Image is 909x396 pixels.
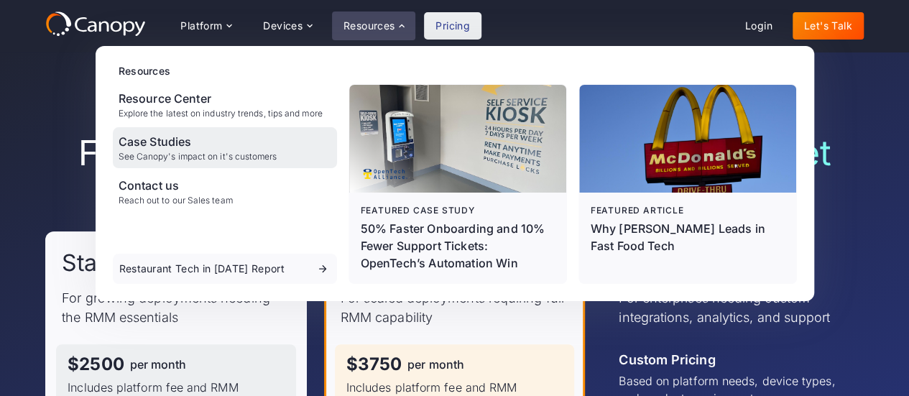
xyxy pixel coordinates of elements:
[119,177,233,194] div: Contact us
[62,288,290,327] p: For growing deployments needing the RMM essentials
[113,84,337,124] a: Resource CenterExplore the latest on industry trends, tips and more
[343,21,395,31] div: Resources
[113,127,337,167] a: Case StudiesSee Canopy's impact on it's customers
[62,248,137,278] h2: Starter
[119,63,797,78] div: Resources
[119,90,323,107] div: Resource Center
[332,11,415,40] div: Resources
[591,220,785,254] div: Why [PERSON_NAME] Leads in Fast Food Tech
[346,356,402,373] div: $3750
[169,11,243,40] div: Platform
[252,11,323,40] div: Devices
[119,152,277,162] div: See Canopy's impact on it's customers
[180,21,222,31] div: Platform
[130,359,187,370] div: per month
[424,12,481,40] a: Pricing
[361,204,555,217] div: Featured case study
[263,21,303,31] div: Devices
[407,359,464,370] div: per month
[119,264,285,274] div: Restaurant Tech in [DATE] Report
[119,133,277,150] div: Case Studies
[734,12,784,40] a: Login
[591,204,785,217] div: Featured article
[68,356,124,373] div: $2500
[619,350,715,369] div: Custom Pricing
[96,46,814,301] nav: Resources
[119,195,233,206] div: Reach out to our Sales team
[341,288,569,327] p: For scaled deployments requiring full RMM capability
[793,12,864,40] a: Let's Talk
[113,171,337,211] a: Contact usReach out to our Sales team
[119,109,323,119] div: Explore the latest on industry trends, tips and more
[349,85,566,283] a: Featured case study50% Faster Onboarding and 10% Fewer Support Tickets: OpenTech’s Automation Win
[45,132,864,174] h1: Find the right plan for
[113,254,337,284] a: Restaurant Tech in [DATE] Report
[579,85,796,283] a: Featured articleWhy [PERSON_NAME] Leads in Fast Food Tech
[619,288,847,327] p: For enterprises needing custom integrations, analytics, and support
[361,220,555,272] p: 50% Faster Onboarding and 10% Fewer Support Tickets: OpenTech’s Automation Win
